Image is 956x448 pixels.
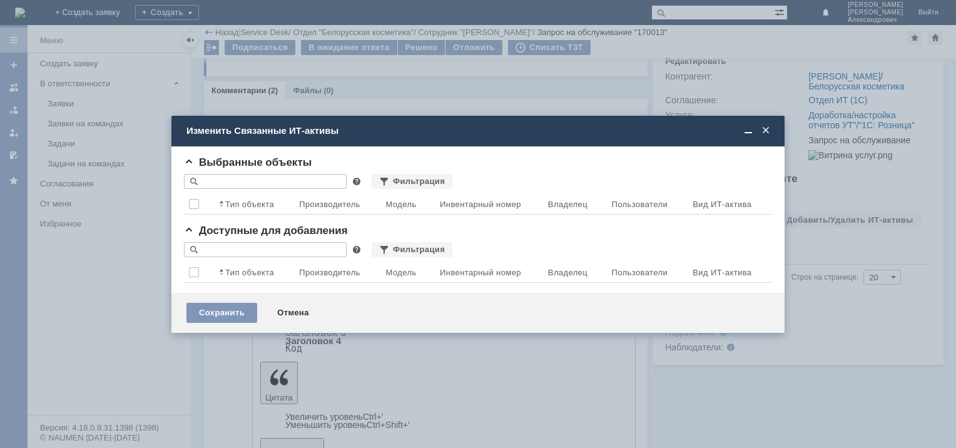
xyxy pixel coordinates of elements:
th: Инвентарный номер [435,194,543,215]
div: Владелец [548,268,587,277]
span: Закрыть [760,125,772,136]
th: Инвентарный номер [435,262,543,283]
div: Вид ИТ-актива [693,200,751,209]
div: Модель [386,200,417,209]
span: Справка [347,174,372,189]
th: Тип объекта [214,194,294,215]
th: Модель [381,262,435,283]
th: Владелец [543,194,607,215]
div: Производитель [299,200,360,209]
div: Пользователи [612,268,668,277]
th: Владелец [543,262,607,283]
th: Тип объекта [214,262,294,283]
th: Вид ИТ-актива [688,194,772,215]
div: Вид ИТ-актива [693,268,751,277]
span: Выбранные объекты [184,156,312,168]
span: Доступные для добавления [184,225,348,237]
span: Свернуть (Ctrl + M) [742,125,755,136]
th: Производитель [294,194,380,215]
div: Модель [386,268,417,277]
div: Инвентарный номер [440,268,521,277]
th: Вид ИТ-актива [688,262,772,283]
span: Справка [347,242,372,257]
th: Модель [381,194,435,215]
div: Владелец [548,200,587,209]
div: Тип объекта [225,200,274,209]
div: Инвентарный номер [440,200,521,209]
div: Пользователи [612,200,668,209]
div: Тип объекта [225,268,274,277]
div: Изменить Связанные ИТ-активы [186,125,772,136]
th: Производитель [294,262,380,283]
div: Производитель [299,268,360,277]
